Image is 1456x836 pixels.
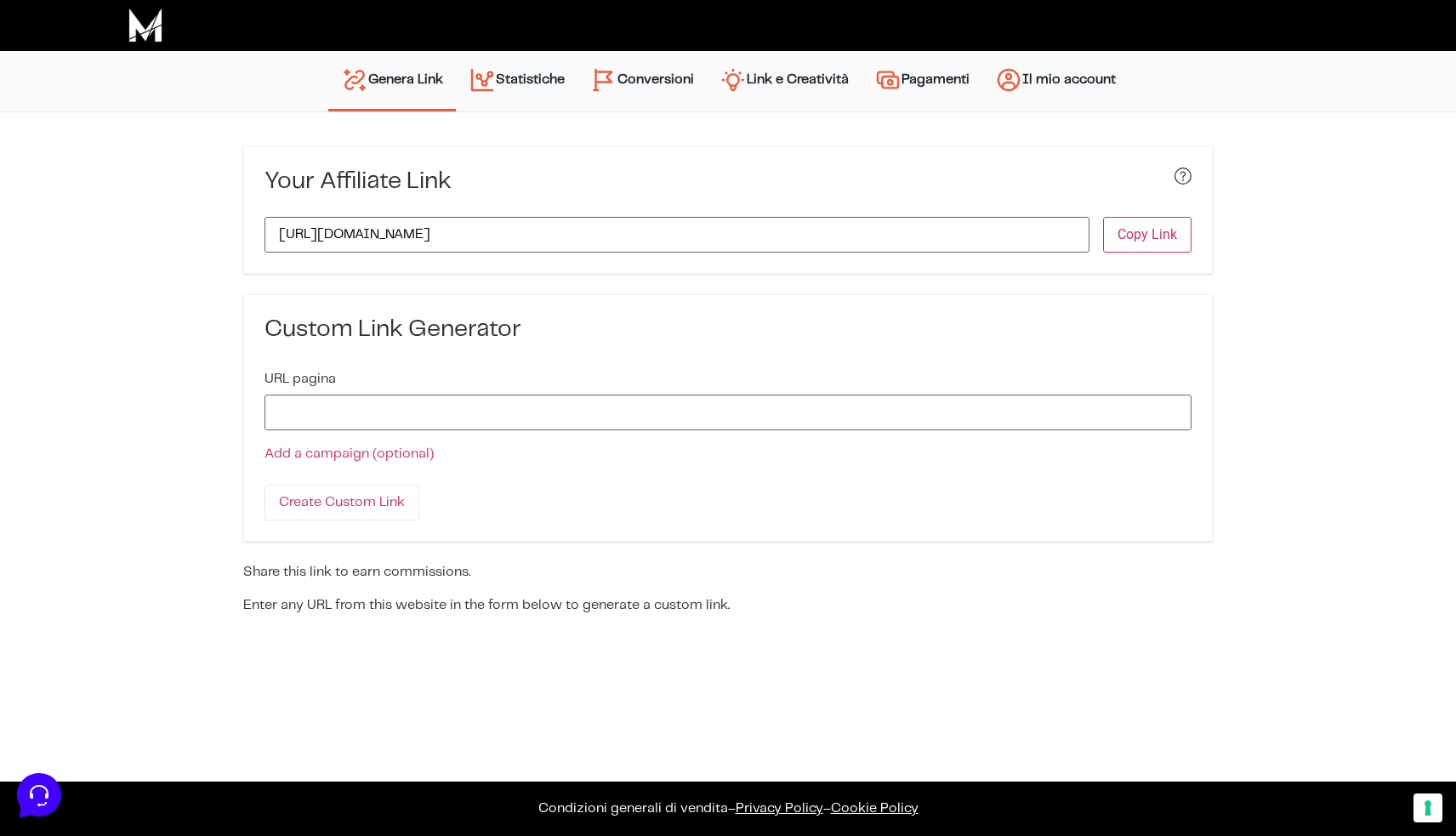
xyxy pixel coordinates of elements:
[264,485,419,520] input: Create Custom Link
[1413,793,1442,822] button: Le tue preferenze relative al consenso per le tecnologie di tracciamento
[243,562,1213,583] p: Share this link to earn commissions.
[264,447,434,460] a: Add a campaign (optional)
[862,60,982,103] a: Pagamenti
[736,802,823,815] a: Privacy Policy
[538,802,728,815] a: Condizioni generali di vendita
[831,802,919,815] span: Cookie Policy
[995,66,1022,94] img: account.svg
[719,66,747,94] img: creativity.svg
[328,51,1129,111] nav: Menu principale
[1103,217,1192,253] button: Copy Link
[328,60,456,100] a: Genera Link
[577,60,707,103] a: Conversioni
[982,60,1129,103] a: Il mio account
[469,66,496,94] img: stats.svg
[264,168,452,196] h3: Your Affiliate Link
[14,770,65,821] iframe: Customerly Messenger Launcher
[874,66,901,94] img: payments.svg
[456,60,577,103] a: Statistiche
[341,66,368,94] img: generate-link.svg
[264,316,1192,344] h3: Custom Link Generator
[17,799,1439,819] p: – –
[243,595,1213,616] p: Enter any URL from this website in the form below to generate a custom link.
[707,60,862,103] a: Link e Creatività
[590,66,617,94] img: conversion-2.svg
[264,373,336,386] label: URL pagina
